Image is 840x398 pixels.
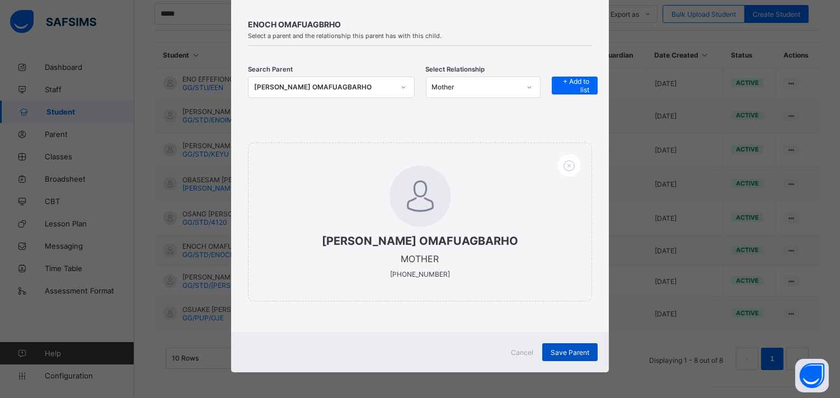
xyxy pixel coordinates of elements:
[248,65,293,73] span: Search Parent
[795,359,829,392] button: Open asap
[271,234,569,248] span: [PERSON_NAME] OMAFUAGBARHO
[551,348,589,357] span: Save Parent
[254,82,394,93] div: [PERSON_NAME] OMAFUAGBARHO
[390,270,450,278] span: [PHONE_NUMBER]
[426,65,485,73] span: Select Relationship
[390,165,451,227] img: default.svg
[560,77,589,94] span: + Add to list
[248,32,592,40] span: Select a parent and the relationship this parent has with this child.
[401,253,439,264] span: MOTHER
[248,20,592,29] span: ENOCH OMAFUAGBRHO
[432,83,520,92] div: Mother
[511,348,533,357] span: Cancel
